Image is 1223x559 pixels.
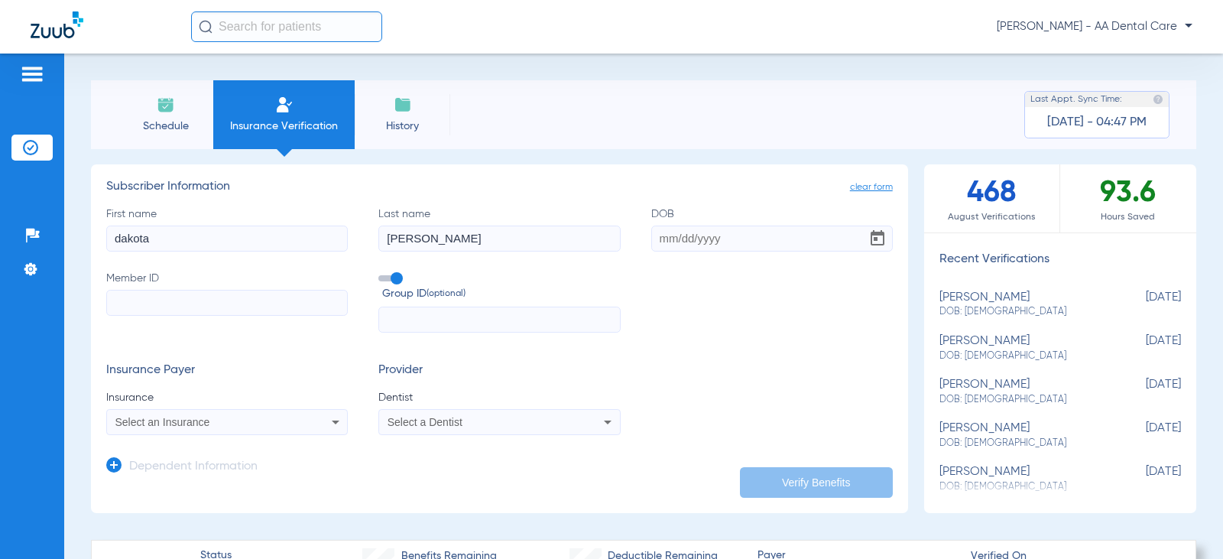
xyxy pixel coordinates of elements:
[862,223,893,254] button: Open calendar
[1030,92,1122,107] span: Last Appt. Sync Time:
[997,19,1192,34] span: [PERSON_NAME] - AA Dental Care
[382,286,620,302] span: Group ID
[740,467,893,498] button: Verify Benefits
[1105,334,1181,362] span: [DATE]
[20,65,44,83] img: hamburger-icon
[115,416,210,428] span: Select an Insurance
[1153,94,1163,105] img: last sync help info
[157,96,175,114] img: Schedule
[1105,465,1181,493] span: [DATE]
[275,96,294,114] img: Manual Insurance Verification
[939,378,1105,406] div: [PERSON_NAME]
[388,416,462,428] span: Select a Dentist
[106,271,348,333] label: Member ID
[129,460,258,475] h3: Dependent Information
[939,349,1105,363] span: DOB: [DEMOGRAPHIC_DATA]
[106,290,348,316] input: Member ID
[1047,115,1147,130] span: [DATE] - 04:47 PM
[106,226,348,252] input: First name
[191,11,382,42] input: Search for patients
[106,390,348,405] span: Insurance
[939,437,1105,450] span: DOB: [DEMOGRAPHIC_DATA]
[366,119,439,134] span: History
[1060,164,1196,232] div: 93.6
[1105,291,1181,319] span: [DATE]
[1105,378,1181,406] span: [DATE]
[939,291,1105,319] div: [PERSON_NAME]
[31,11,83,38] img: Zuub Logo
[1060,210,1196,225] span: Hours Saved
[106,206,348,252] label: First name
[924,210,1059,225] span: August Verifications
[651,206,893,252] label: DOB
[924,252,1196,268] h3: Recent Verifications
[939,305,1105,319] span: DOB: [DEMOGRAPHIC_DATA]
[129,119,202,134] span: Schedule
[939,465,1105,493] div: [PERSON_NAME]
[225,119,343,134] span: Insurance Verification
[427,286,466,302] small: (optional)
[106,180,893,195] h3: Subscriber Information
[939,393,1105,407] span: DOB: [DEMOGRAPHIC_DATA]
[939,334,1105,362] div: [PERSON_NAME]
[939,421,1105,450] div: [PERSON_NAME]
[378,226,620,252] input: Last name
[378,390,620,405] span: Dentist
[394,96,412,114] img: History
[651,226,893,252] input: DOBOpen calendar
[199,20,212,34] img: Search Icon
[850,180,893,195] span: clear form
[1105,421,1181,450] span: [DATE]
[378,363,620,379] h3: Provider
[106,363,348,379] h3: Insurance Payer
[378,206,620,252] label: Last name
[924,164,1060,232] div: 468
